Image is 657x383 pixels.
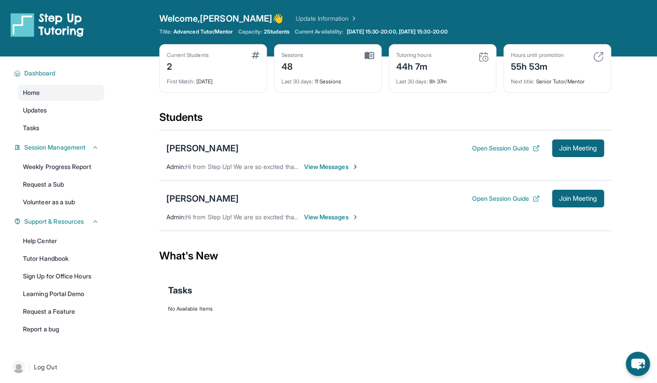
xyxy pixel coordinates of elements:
[472,194,539,203] button: Open Session Guide
[511,78,535,85] span: Next title :
[159,237,611,275] div: What's New
[364,52,374,60] img: card
[552,139,604,157] button: Join Meeting
[23,124,39,132] span: Tasks
[167,78,195,85] span: First Match :
[18,85,104,101] a: Home
[166,213,185,221] span: Admin :
[396,73,489,85] div: 8h 37m
[24,143,86,152] span: Session Management
[478,52,489,62] img: card
[18,233,104,249] a: Help Center
[472,144,539,153] button: Open Session Guide
[167,52,209,59] div: Current Students
[159,28,172,35] span: Title:
[159,110,611,130] div: Students
[166,192,239,205] div: [PERSON_NAME]
[18,102,104,118] a: Updates
[168,284,192,297] span: Tasks
[552,190,604,207] button: Join Meeting
[295,28,343,35] span: Current Availability:
[282,59,304,73] div: 48
[396,52,432,59] div: Tutoring hours
[21,217,99,226] button: Support & Resources
[626,352,650,376] button: chat-button
[24,69,56,78] span: Dashboard
[24,217,84,226] span: Support & Resources
[511,59,564,73] div: 55h 53m
[18,321,104,337] a: Report a bug
[23,106,47,115] span: Updates
[593,52,604,62] img: card
[159,12,284,25] span: Welcome, [PERSON_NAME] 👋
[167,59,209,73] div: 2
[18,120,104,136] a: Tasks
[264,28,289,35] span: 2 Students
[559,146,597,151] span: Join Meeting
[511,73,604,85] div: Senior Tutor/Mentor
[511,52,564,59] div: Hours until promotion
[304,162,359,171] span: View Messages
[18,268,104,284] a: Sign Up for Office Hours
[559,196,597,201] span: Join Meeting
[349,14,357,23] img: Chevron Right
[18,176,104,192] a: Request a Sub
[173,28,233,35] span: Advanced Tutor/Mentor
[21,143,99,152] button: Session Management
[296,14,357,23] a: Update Information
[18,159,104,175] a: Weekly Progress Report
[166,163,185,170] span: Admin :
[21,69,99,78] button: Dashboard
[18,304,104,319] a: Request a Feature
[304,213,359,222] span: View Messages
[282,78,313,85] span: Last 30 days :
[352,214,359,221] img: Chevron-Right
[28,362,30,372] span: |
[18,286,104,302] a: Learning Portal Demo
[238,28,262,35] span: Capacity:
[352,163,359,170] img: Chevron-Right
[168,305,602,312] div: No Available Items
[23,88,40,97] span: Home
[34,363,57,372] span: Log Out
[12,361,25,373] img: user-img
[345,28,450,35] a: [DATE] 15:30-20:00, [DATE] 15:30-20:00
[282,73,374,85] div: 11 Sessions
[282,52,304,59] div: Sessions
[396,59,432,73] div: 44h 7m
[11,12,84,37] img: logo
[18,251,104,267] a: Tutor Handbook
[167,73,259,85] div: [DATE]
[9,357,104,377] a: |Log Out
[166,142,239,154] div: [PERSON_NAME]
[252,52,259,59] img: card
[347,28,448,35] span: [DATE] 15:30-20:00, [DATE] 15:30-20:00
[18,194,104,210] a: Volunteer as a sub
[396,78,428,85] span: Last 30 days :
